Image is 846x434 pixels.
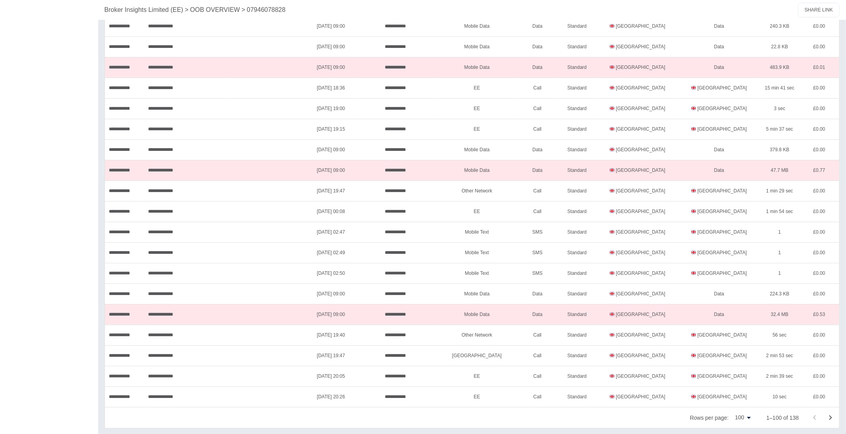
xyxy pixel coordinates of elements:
div: 🇬🇧 United Kingdom [679,366,760,386]
div: Data [518,139,557,160]
p: 07946078828 [247,5,285,15]
div: Call [518,181,557,201]
div: 🇬🇧 United Kingdom [597,98,679,119]
a: Broker Insights Limited (EE) [105,5,183,15]
div: Mobile Data [436,36,518,57]
div: 🇬🇧 United Kingdom [597,366,679,386]
div: 🇬🇧 United Kingdom [679,386,760,407]
div: 🇬🇧 United Kingdom [597,325,679,345]
div: Standard [557,78,597,98]
div: Call [518,345,557,366]
div: Data [518,16,557,36]
div: 🇬🇧 United Kingdom [679,222,760,242]
div: £0.00 [800,222,839,242]
div: Mobile Data [436,139,518,160]
div: 1 min 54 sec [760,201,800,222]
div: Data [518,304,557,325]
div: 379.8 KB [760,139,800,160]
div: 🇬🇧 United Kingdom [597,386,679,407]
div: Standard [557,201,597,222]
div: 5 min 37 sec [760,119,800,139]
div: Mobile Data [436,160,518,181]
div: £0.00 [800,201,839,222]
div: Call [518,119,557,139]
div: £0.00 [800,36,839,57]
div: 21/08/2025 19:40 [307,325,355,345]
div: Other Network [436,181,518,201]
div: 🇬🇧 United Kingdom [679,119,760,139]
p: Rows per page: [690,414,729,422]
div: £0.00 [800,16,839,36]
div: 22.8 KB [760,36,800,57]
div: £0.00 [800,325,839,345]
div: £0.01 [800,57,839,78]
div: 3 sec [760,98,800,119]
div: £0.00 [800,242,839,263]
div: Mobile Data [436,304,518,325]
p: > [241,5,245,15]
div: 🇬🇧 United Kingdom [597,181,679,201]
div: Standard [557,222,597,242]
div: 10 sec [760,386,800,407]
div: 20/08/2025 19:47 [307,181,355,201]
div: 21/08/2025 09:00 [307,304,355,325]
div: 19/08/2025 18:36 [307,78,355,98]
div: Data [679,304,760,325]
div: 47.7 MB [760,160,800,181]
div: Standard [557,386,597,407]
div: 19/08/2025 19:00 [307,98,355,119]
div: EE [436,78,518,98]
div: Other Network [436,325,518,345]
div: £0.00 [800,119,839,139]
div: 100 [732,412,754,423]
div: 32.4 MB [760,304,800,325]
div: 🇬🇧 United Kingdom [597,78,679,98]
div: £0.00 [800,139,839,160]
div: Data [518,160,557,181]
div: 240.3 KB [760,16,800,36]
div: 🇬🇧 United Kingdom [597,119,679,139]
div: Call [518,325,557,345]
div: £0.00 [800,181,839,201]
div: 🇬🇧 United Kingdom [597,345,679,366]
div: 1 [760,242,800,263]
div: 🇬🇧 United Kingdom [597,304,679,325]
p: 1–100 of 138 [766,414,799,422]
div: Data [518,36,557,57]
div: Call [518,78,557,98]
div: 🇬🇧 United Kingdom [597,36,679,57]
div: 🇬🇧 United Kingdom [679,98,760,119]
div: 2 min 53 sec [760,345,800,366]
a: OOB OVERVIEW [190,5,240,15]
div: 🇬🇧 United Kingdom [597,263,679,284]
div: Call [518,366,557,386]
div: 15 min 41 sec [760,78,800,98]
button: Go to next page [823,410,838,426]
div: 21/08/2025 20:05 [307,366,355,386]
div: SMS [518,222,557,242]
div: Mobile Text [436,263,518,284]
div: 1 [760,222,800,242]
div: 20/08/2025 09:00 [307,160,355,181]
div: EE [436,366,518,386]
div: 21/08/2025 00:08 [307,201,355,222]
div: Mobile Text [436,222,518,242]
div: EE [436,386,518,407]
div: £0.00 [800,284,839,304]
div: EE [436,98,518,119]
div: Mobile Data [436,57,518,78]
div: 21/08/2025 02:49 [307,242,355,263]
div: 56 sec [760,325,800,345]
div: SMS [518,242,557,263]
div: Standard [557,242,597,263]
div: £0.00 [800,78,839,98]
div: 21/08/2025 20:26 [307,386,355,407]
div: Call [518,98,557,119]
div: Data [518,57,557,78]
div: 🇬🇧 United Kingdom [679,201,760,222]
div: Call [518,201,557,222]
div: Data [679,36,760,57]
div: Standard [557,98,597,119]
